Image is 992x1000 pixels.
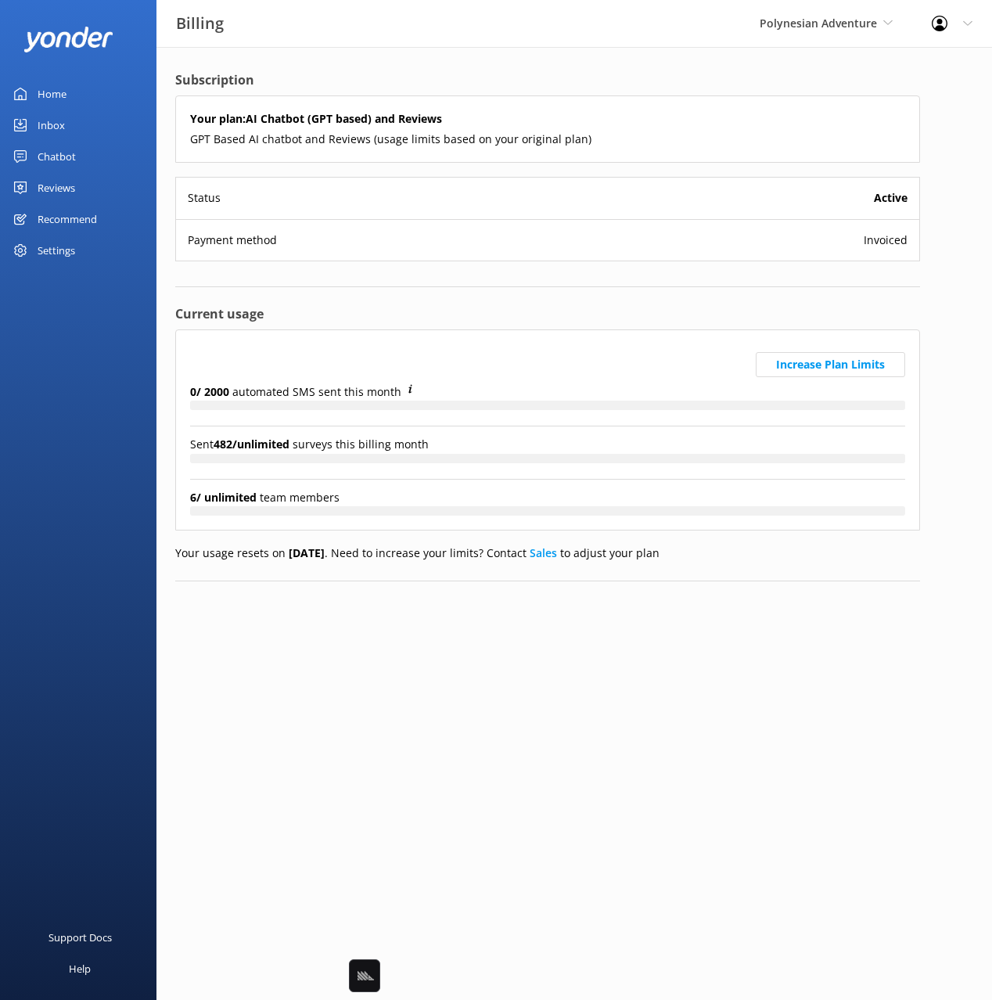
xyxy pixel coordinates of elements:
[69,953,91,984] div: Help
[190,383,905,401] p: automated SMS sent this month
[190,436,905,453] p: Sent surveys this billing month
[190,489,905,506] p: team members
[214,437,293,451] strong: 482 / unlimited
[175,70,920,91] h4: Subscription
[530,545,557,560] a: Sales
[49,922,112,953] div: Support Docs
[38,78,66,110] div: Home
[38,203,97,235] div: Recommend
[188,189,221,207] p: Status
[760,16,877,31] span: Polynesian Adventure
[756,352,905,377] button: Increase Plan Limits
[864,232,908,249] span: Invoiced
[190,384,232,399] strong: 0 / 2000
[175,304,920,325] h4: Current usage
[38,141,76,172] div: Chatbot
[38,235,75,266] div: Settings
[175,545,920,562] p: Your usage resets on . Need to increase your limits? Contact to adjust your plan
[188,232,277,249] p: Payment method
[38,172,75,203] div: Reviews
[190,110,905,128] h5: Your plan: AI Chatbot (GPT based) and Reviews
[874,189,908,207] b: Active
[289,545,325,560] strong: [DATE]
[176,11,224,36] h3: Billing
[190,490,260,505] strong: 6 / unlimited
[38,110,65,141] div: Inbox
[756,344,905,383] a: Increase Plan Limits
[23,27,113,52] img: yonder-white-logo.png
[190,131,905,148] p: GPT Based AI chatbot and Reviews (usage limits based on your original plan)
